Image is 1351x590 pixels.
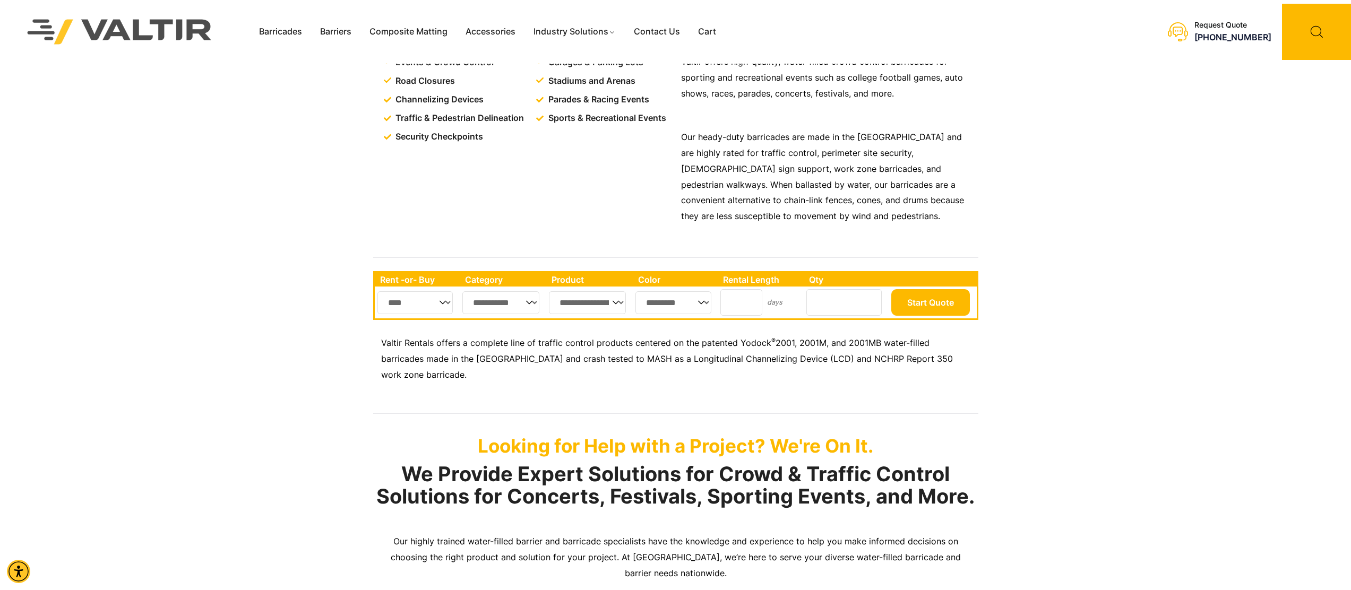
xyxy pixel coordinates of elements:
span: Stadiums and Arenas [546,73,635,89]
p: Valtir offers high-quality, water-filled crowd control barricades for sporting and recreational e... [681,54,973,102]
th: Product [546,273,633,287]
span: Sports & Recreational Events [546,110,666,126]
a: Cart [689,24,725,40]
p: Our heady-duty barricades are made in the [GEOGRAPHIC_DATA] and are highly rated for traffic cont... [681,129,973,225]
a: call (888) 496-3625 [1194,32,1271,42]
select: Single select [549,291,626,314]
sup: ® [771,336,776,344]
p: Looking for Help with a Project? We're On It. [373,435,978,457]
input: Number [806,289,882,316]
span: Traffic & Pedestrian Delineation [393,110,524,126]
span: Road Closures [393,73,455,89]
button: Start Quote [891,289,970,316]
th: Color [633,273,718,287]
span: 2001, 2001M, and 2001MB water-filled barricades made in the [GEOGRAPHIC_DATA] and crash tested to... [381,337,953,380]
p: Our highly trained water-filled barrier and barricade specialists have the knowledge and experien... [381,534,970,582]
a: Contact Us [625,24,689,40]
a: Barriers [311,24,360,40]
div: Accessibility Menu [7,560,30,583]
th: Rental Length [718,273,804,287]
div: Request Quote [1194,21,1271,30]
input: Number [720,289,762,316]
h2: We Provide Expert Solutions for Crowd & Traffic Control Solutions for Concerts, Festivals, Sporti... [373,463,978,508]
span: Security Checkpoints [393,129,483,145]
select: Single select [635,291,711,314]
span: Valtir Rentals offers a complete line of traffic control products centered on the patented Yodock [381,337,771,348]
a: Accessories [457,24,524,40]
select: Single select [377,291,453,314]
span: Channelizing Devices [393,92,484,108]
th: Rent -or- Buy [375,273,460,287]
span: Parades & Racing Events [546,92,649,108]
a: Composite Matting [360,24,457,40]
a: Industry Solutions [524,24,625,40]
select: Single select [462,291,540,314]
th: Qty [804,273,888,287]
a: Barricades [250,24,311,40]
small: days [767,298,782,306]
th: Category [460,273,547,287]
